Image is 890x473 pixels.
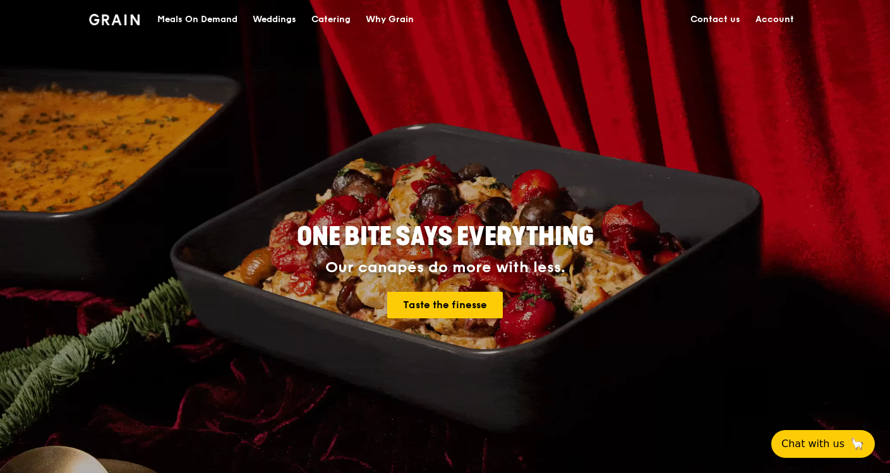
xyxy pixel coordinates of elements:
a: Catering [304,1,358,39]
img: Grain [89,14,140,25]
div: Weddings [253,1,296,39]
div: Catering [311,1,351,39]
div: Why Grain [366,1,414,39]
div: Our canapés do more with less. [218,259,673,277]
div: Meals On Demand [157,1,238,39]
a: Taste the finesse [387,292,503,318]
a: Why Grain [358,1,421,39]
button: Chat with us🦙 [771,430,875,458]
a: Weddings [245,1,304,39]
span: ONE BITE SAYS EVERYTHING [297,222,594,252]
a: Account [748,1,802,39]
a: Contact us [683,1,748,39]
span: Chat with us [781,436,845,452]
span: 🦙 [850,436,865,452]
